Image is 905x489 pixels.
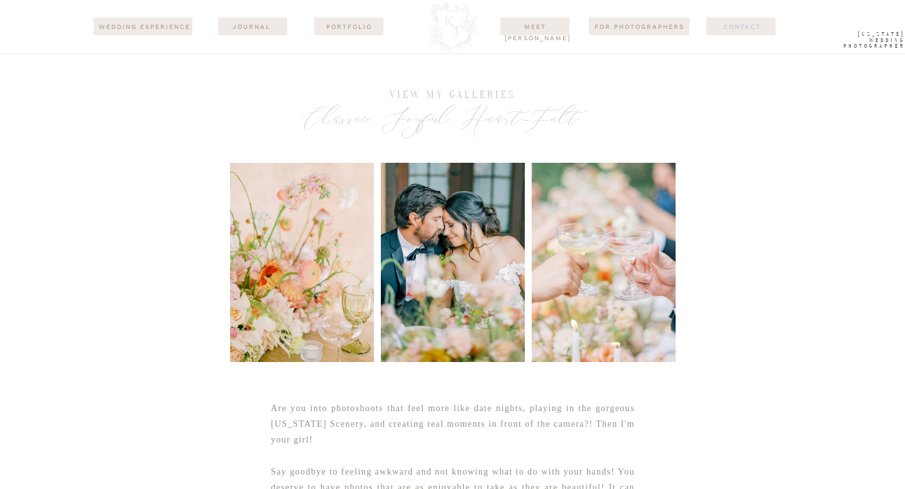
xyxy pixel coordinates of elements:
[221,21,282,31] a: journal
[380,89,525,102] h3: view my galleries
[292,84,591,144] p: Classic. Joyful. Heart-Felt
[505,21,566,31] a: Meet [PERSON_NAME]
[824,31,905,53] a: [US_STATE] WEdding Photographer
[319,21,380,31] a: Portfolio
[698,21,786,31] a: Contact
[97,21,192,33] a: wedding experience
[589,21,689,31] a: For Photographers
